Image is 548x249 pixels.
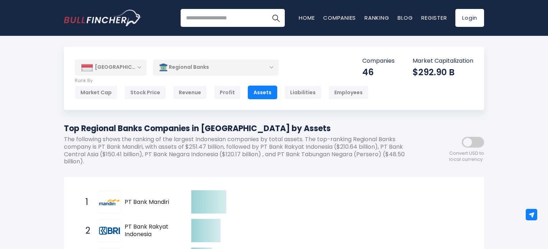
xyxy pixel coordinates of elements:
div: Stock Price [125,86,166,99]
div: 46 [362,67,395,78]
a: Login [455,9,484,27]
a: Blog [398,14,413,21]
a: Home [299,14,315,21]
p: Market Capitalization [413,57,473,65]
span: PT Bank Rakyat Indonesia [125,223,179,238]
div: Employees [329,86,368,99]
img: PT Bank Rakyat Indonesia [99,227,120,235]
p: Rank By [75,78,368,84]
span: 2 [82,225,89,237]
span: Convert USD to local currency [449,150,484,163]
div: $292.90 B [413,67,473,78]
a: Register [421,14,447,21]
a: Companies [323,14,356,21]
div: Profit [214,86,241,99]
div: Revenue [173,86,207,99]
h1: Top Regional Banks Companies in [GEOGRAPHIC_DATA] by Assets [64,123,419,134]
div: Assets [248,86,277,99]
div: Regional Banks [153,59,279,76]
p: Companies [362,57,395,65]
div: Market Cap [75,86,117,99]
span: 1 [82,196,89,208]
span: PT Bank Mandiri [125,198,179,206]
a: Go to homepage [64,10,141,26]
div: [GEOGRAPHIC_DATA] [75,59,147,75]
div: Liabilities [284,86,321,99]
p: The following shows the ranking of the largest Indonesian companies by total assets. The top-rank... [64,136,419,166]
button: Search [267,9,285,27]
a: Ranking [364,14,389,21]
img: Bullfincher logo [64,10,141,26]
img: PT Bank Mandiri [99,199,120,205]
